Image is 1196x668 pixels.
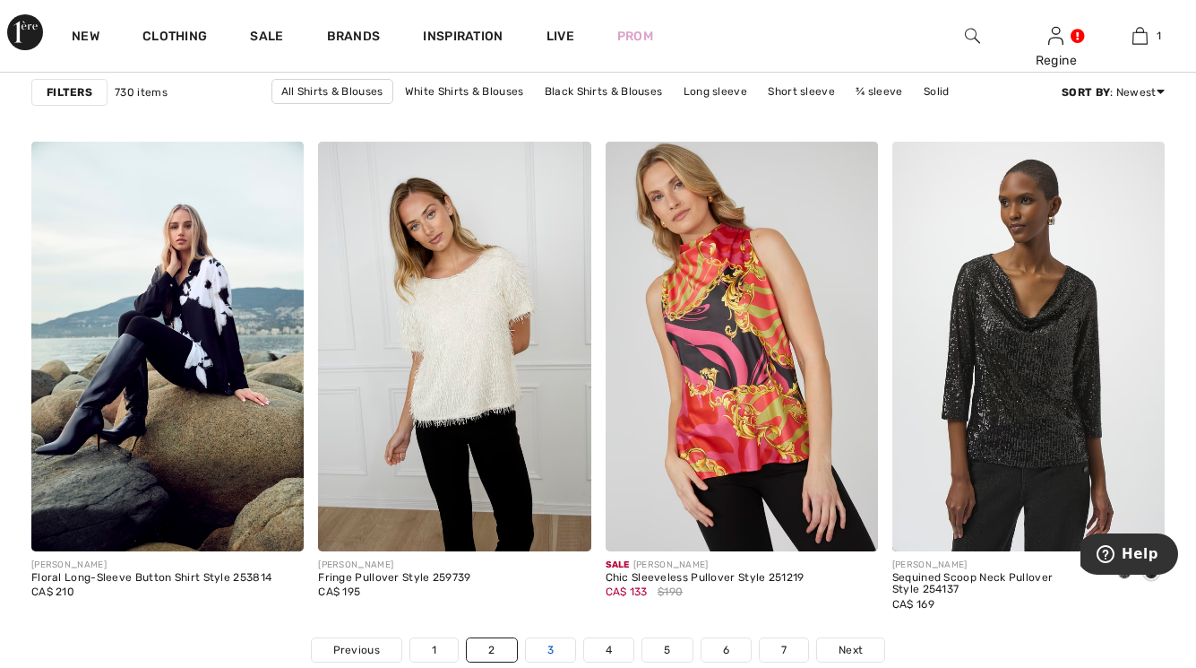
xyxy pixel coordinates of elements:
img: 1ère Avenue [7,14,43,50]
a: All Shirts & Blouses [271,79,393,104]
a: 6 [701,638,751,662]
a: Prom [617,27,653,46]
img: My Bag [1132,25,1148,47]
a: Clothing [142,29,207,48]
a: Live [546,27,574,46]
strong: Filters [47,84,92,100]
a: Black Shirts & Blouses [536,80,672,103]
div: Chic Sleeveless Pullover Style 251219 [606,572,805,585]
img: search the website [965,25,980,47]
span: 730 items [115,84,168,100]
div: Fringe Pullover Style 259739 [318,572,470,585]
span: CA$ 195 [318,586,360,598]
a: Brands [327,29,381,48]
a: 1 [410,638,458,662]
div: Sequined Scoop Neck Pullover Style 254137 [892,572,1097,597]
a: Previous [312,638,401,662]
a: Solid [915,80,959,103]
div: Regine [1015,51,1097,70]
span: CA$ 133 [606,586,648,598]
img: Fringe Pullover Style 259739. Vanilla [318,142,590,551]
span: CA$ 169 [892,598,934,611]
span: Next [839,642,863,658]
img: Sequined Scoop Neck Pullover Style 254137. Black/Silver [892,142,1165,551]
a: White Shirts & Blouses [396,80,533,103]
div: [PERSON_NAME] [892,559,1097,572]
div: [PERSON_NAME] [606,559,805,572]
iframe: Opens a widget where you can find more information [1080,534,1178,578]
a: 5 [642,638,692,662]
a: Sale [250,29,283,48]
span: Inspiration [423,29,503,48]
a: [PERSON_NAME] & Blouses [633,104,796,127]
span: 1 [1157,28,1161,44]
span: Previous [333,642,380,658]
img: Chic Sleeveless Pullover Style 251219. Pink/red [606,142,878,551]
a: 7 [760,638,808,662]
a: 1 [1099,25,1181,47]
a: 3 [526,638,575,662]
img: My Info [1048,25,1063,47]
a: New [72,29,99,48]
div: [PERSON_NAME] [31,559,271,572]
span: CA$ 210 [31,586,74,598]
a: Short sleeve [759,80,844,103]
a: Sign In [1048,27,1063,44]
span: Sale [606,560,630,570]
span: $190 [658,584,683,600]
img: Floral Long-Sleeve Button Shirt Style 253814. Black/Off White [31,142,304,551]
a: Next [817,638,884,662]
div: [PERSON_NAME] [318,559,470,572]
a: Long sleeve [675,80,756,103]
a: ¾ sleeve [847,80,911,103]
a: 4 [584,638,633,662]
div: : Newest [1062,84,1165,100]
a: [PERSON_NAME] Shirts & Blouses [434,104,630,127]
strong: Sort By [1062,86,1110,99]
a: 2 [467,638,516,662]
div: Floral Long-Sleeve Button Shirt Style 253814 [31,572,271,585]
